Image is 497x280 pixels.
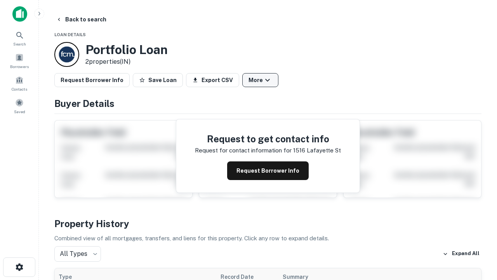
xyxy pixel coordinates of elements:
button: Expand All [441,248,481,260]
span: Loan Details [54,32,86,37]
a: Borrowers [2,50,36,71]
div: All Types [54,246,101,262]
a: Contacts [2,73,36,94]
button: Request Borrower Info [54,73,130,87]
button: Back to search [53,12,109,26]
span: Borrowers [10,63,29,70]
h4: Buyer Details [54,96,481,110]
img: capitalize-icon.png [12,6,27,22]
h4: Property History [54,217,481,231]
a: Search [2,28,36,49]
button: Export CSV [186,73,239,87]
button: Request Borrower Info [227,161,309,180]
button: Save Loan [133,73,183,87]
p: 2 properties (IN) [85,57,168,66]
span: Contacts [12,86,27,92]
p: Request for contact information for [195,146,292,155]
h4: Request to get contact info [195,132,341,146]
span: Saved [14,108,25,115]
span: Search [13,41,26,47]
h3: Portfolio Loan [85,42,168,57]
a: Saved [2,95,36,116]
iframe: Chat Widget [458,193,497,230]
p: 1516 lafayette st [293,146,341,155]
button: More [242,73,278,87]
p: Combined view of all mortgages, transfers, and liens for this property. Click any row to expand d... [54,234,481,243]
